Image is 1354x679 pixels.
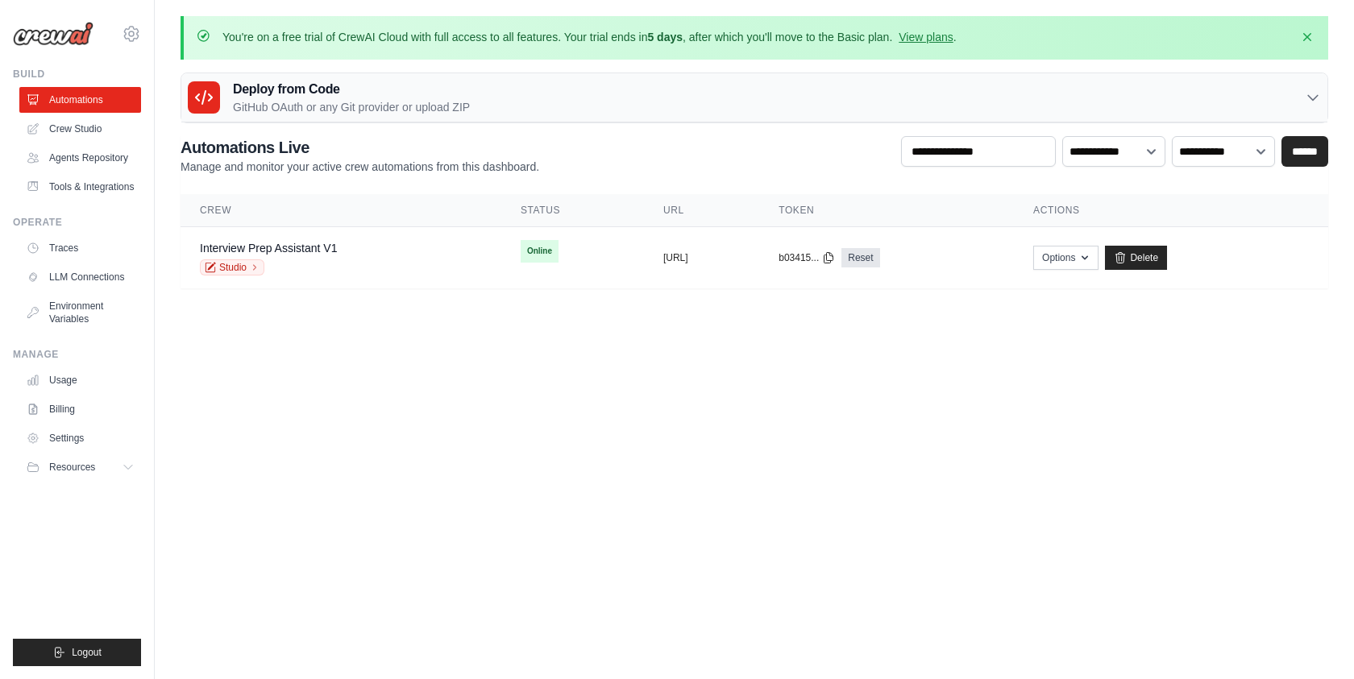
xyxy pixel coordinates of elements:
[72,646,102,659] span: Logout
[19,174,141,200] a: Tools & Integrations
[181,159,539,175] p: Manage and monitor your active crew automations from this dashboard.
[759,194,1014,227] th: Token
[501,194,644,227] th: Status
[1033,246,1099,270] button: Options
[647,31,683,43] strong: 5 days
[779,251,835,264] button: b03415...
[200,259,264,275] a: Studio
[181,136,539,159] h2: Automations Live
[19,454,141,480] button: Resources
[19,425,141,451] a: Settings
[13,348,141,361] div: Manage
[19,87,141,113] a: Automations
[19,396,141,422] a: Billing
[1014,194,1328,227] th: Actions
[233,80,470,99] h3: Deploy from Code
[899,31,953,43] a: View plans
[1105,246,1167,270] a: Delete
[181,194,501,227] th: Crew
[200,242,337,255] a: Interview Prep Assistant V1
[19,293,141,332] a: Environment Variables
[644,194,759,227] th: URL
[19,235,141,261] a: Traces
[521,240,559,263] span: Online
[19,264,141,290] a: LLM Connections
[841,248,879,267] a: Reset
[233,99,470,115] p: GitHub OAuth or any Git provider or upload ZIP
[13,216,141,229] div: Operate
[49,461,95,474] span: Resources
[13,639,141,666] button: Logout
[19,116,141,142] a: Crew Studio
[13,68,141,81] div: Build
[19,367,141,393] a: Usage
[222,29,957,45] p: You're on a free trial of CrewAI Cloud with full access to all features. Your trial ends in , aft...
[13,22,93,46] img: Logo
[19,145,141,171] a: Agents Repository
